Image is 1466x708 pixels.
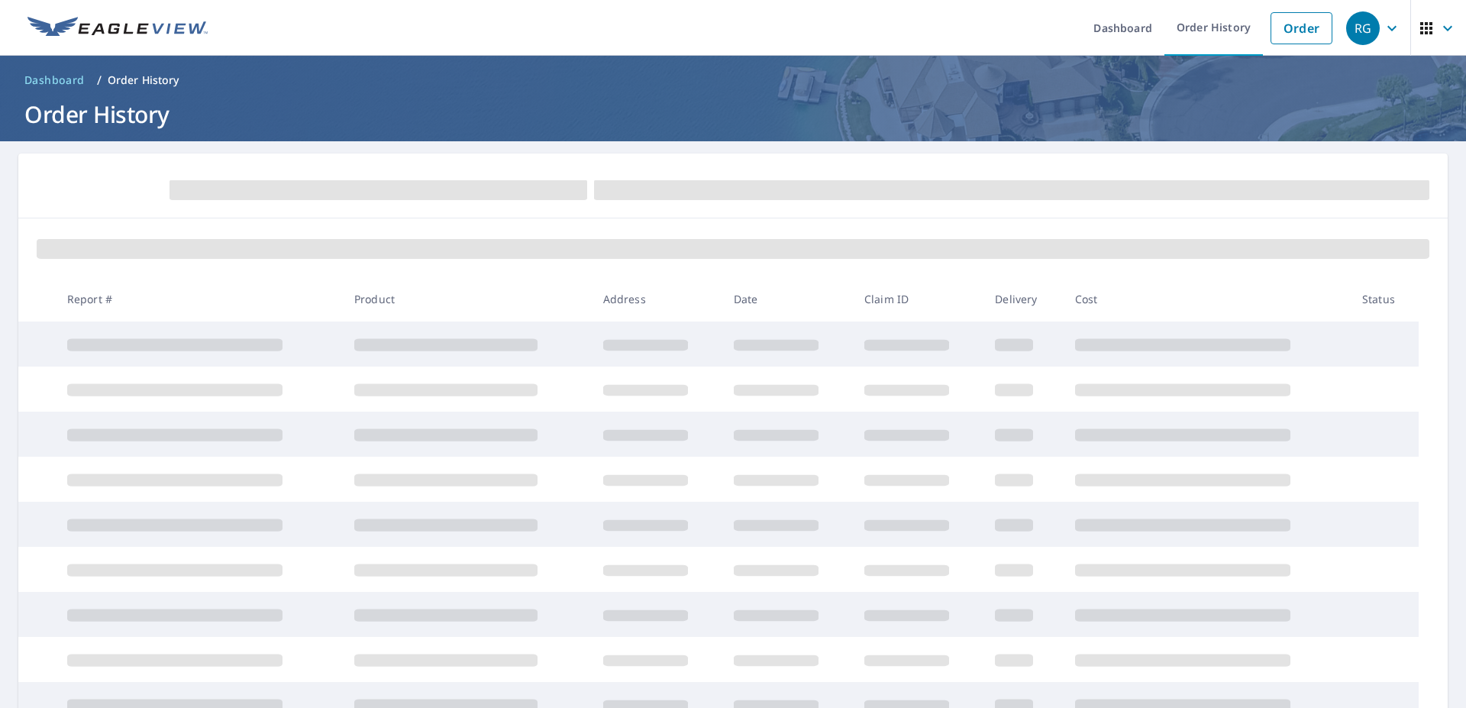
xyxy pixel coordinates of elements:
th: Product [342,276,591,322]
img: EV Logo [27,17,208,40]
a: Order [1271,12,1332,44]
th: Report # [55,276,342,322]
nav: breadcrumb [18,68,1448,92]
th: Status [1350,276,1419,322]
th: Address [591,276,722,322]
div: RG [1346,11,1380,45]
th: Claim ID [852,276,983,322]
p: Order History [108,73,179,88]
h1: Order History [18,99,1448,130]
a: Dashboard [18,68,91,92]
th: Cost [1063,276,1350,322]
th: Delivery [983,276,1062,322]
li: / [97,71,102,89]
span: Dashboard [24,73,85,88]
th: Date [722,276,852,322]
